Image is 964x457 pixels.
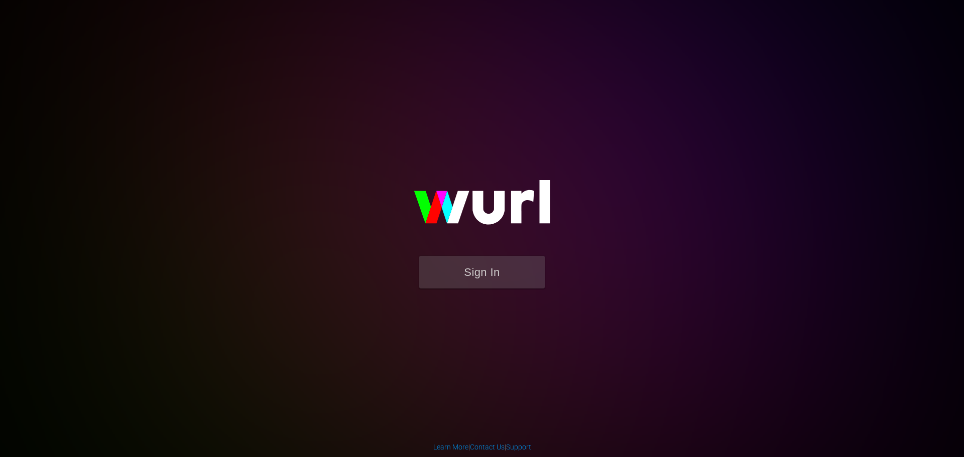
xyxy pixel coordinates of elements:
a: Learn More [433,443,468,451]
img: wurl-logo-on-black-223613ac3d8ba8fe6dc639794a292ebdb59501304c7dfd60c99c58986ef67473.svg [382,159,582,256]
div: | | [433,442,531,452]
button: Sign In [419,256,545,288]
a: Support [506,443,531,451]
a: Contact Us [470,443,505,451]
